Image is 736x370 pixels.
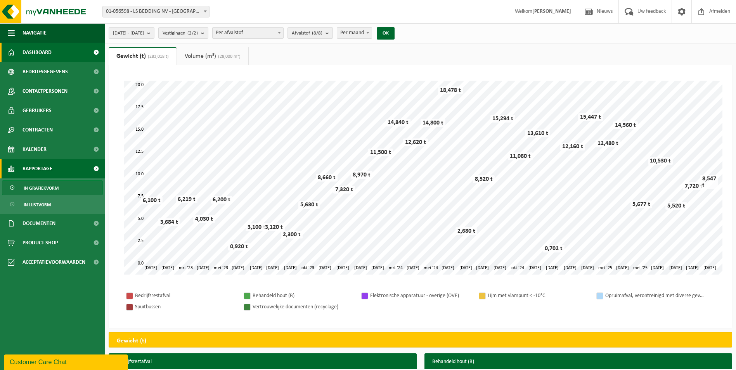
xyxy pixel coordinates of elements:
[490,115,515,123] div: 15,294 t
[193,215,215,223] div: 4,030 t
[4,353,130,370] iframe: chat widget
[525,130,550,137] div: 13,610 t
[158,27,208,39] button: Vestigingen(2/2)
[158,218,180,226] div: 3,684 t
[386,119,410,126] div: 14,840 t
[473,175,495,183] div: 8,520 t
[24,197,51,212] span: In lijstvorm
[421,119,445,127] div: 14,800 t
[103,6,209,17] span: 01-056598 - LS BEDDING NV - MALDEGEM
[605,291,706,301] div: Opruimafval, verontreinigd met diverse gevaarlijke afvalstoffen
[228,243,250,251] div: 0,920 t
[648,157,673,165] div: 10,530 t
[213,28,283,38] span: Per afvalstof
[146,54,169,59] span: (283,018 t)
[141,197,163,204] div: 6,100 t
[23,252,85,272] span: Acceptatievoorwaarden
[488,291,589,301] div: Lijm met vlampunt < -10°C
[370,291,471,301] div: Elektronische apparatuur - overige (OVE)
[281,231,303,239] div: 2,300 t
[2,180,103,195] a: In grafiekvorm
[135,291,236,301] div: Bedrijfsrestafval
[109,27,154,39] button: [DATE] - [DATE]
[333,186,355,194] div: 7,320 t
[665,202,687,210] div: 5,520 t
[560,143,585,150] div: 12,160 t
[216,54,241,59] span: (28,000 m³)
[298,201,320,209] div: 5,630 t
[700,175,718,189] div: 8,547 t
[102,6,210,17] span: 01-056598 - LS BEDDING NV - MALDEGEM
[543,245,565,252] div: 0,702 t
[630,201,652,208] div: 5,677 t
[23,43,52,62] span: Dashboard
[312,31,322,36] count: (8/8)
[263,223,285,231] div: 3,120 t
[455,227,477,235] div: 2,680 t
[2,197,103,212] a: In lijstvorm
[23,101,52,120] span: Gebruikers
[508,152,533,160] div: 11,080 t
[163,28,198,39] span: Vestigingen
[113,28,144,39] span: [DATE] - [DATE]
[109,332,154,349] h2: Gewicht (t)
[109,47,177,65] a: Gewicht (t)
[368,149,393,156] div: 11,500 t
[253,291,353,301] div: Behandeld hout (B)
[377,27,395,40] button: OK
[176,195,197,203] div: 6,219 t
[23,140,47,159] span: Kalender
[23,23,47,43] span: Navigatie
[613,121,638,129] div: 14,560 t
[23,233,58,252] span: Product Shop
[438,86,463,94] div: 18,478 t
[177,47,248,65] a: Volume (m³)
[212,27,284,39] span: Per afvalstof
[578,113,603,121] div: 15,447 t
[23,120,53,140] span: Contracten
[287,27,333,39] button: Afvalstof(8/8)
[683,182,705,190] div: 7,720 t
[23,214,55,233] span: Documenten
[23,159,52,178] span: Rapportage
[292,28,322,39] span: Afvalstof
[23,62,68,81] span: Bedrijfsgegevens
[24,181,59,195] span: In grafiekvorm
[596,140,620,147] div: 12,480 t
[337,28,372,38] span: Per maand
[246,223,267,231] div: 3,100 t
[135,302,236,312] div: Spuitbussen
[316,174,338,182] div: 8,660 t
[187,31,198,36] count: (2/2)
[253,302,353,312] div: Vertrouwelijke documenten (recyclage)
[532,9,571,14] strong: [PERSON_NAME]
[337,27,372,39] span: Per maand
[403,138,428,146] div: 12,620 t
[211,196,232,204] div: 6,200 t
[351,171,372,179] div: 8,970 t
[23,81,68,101] span: Contactpersonen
